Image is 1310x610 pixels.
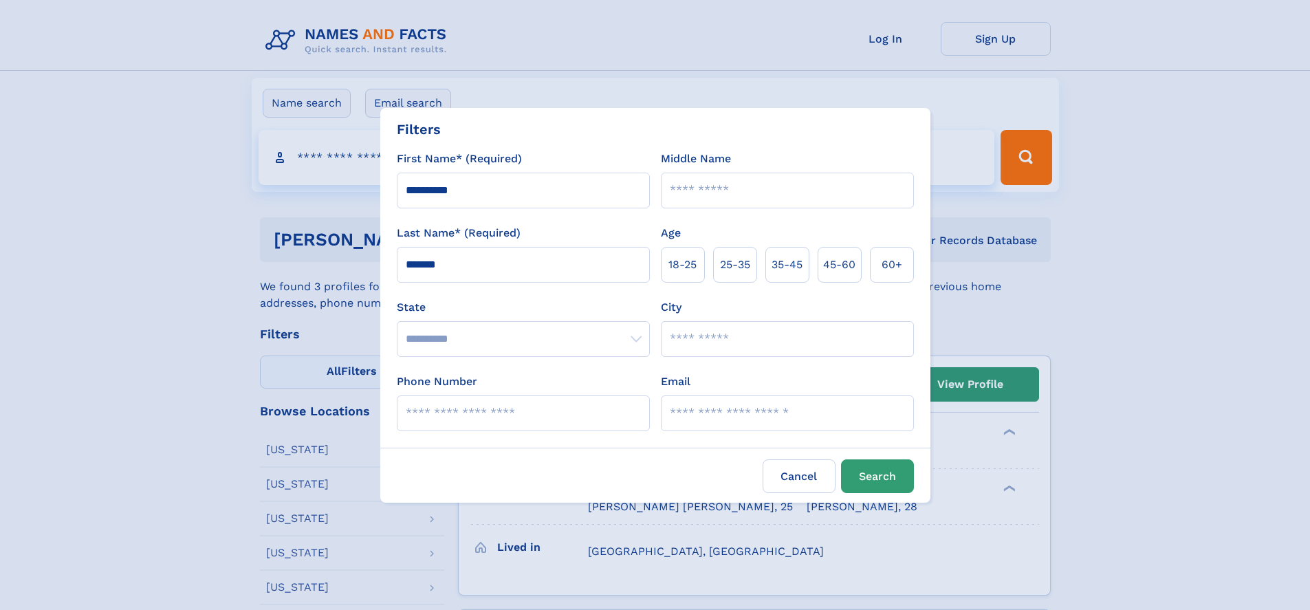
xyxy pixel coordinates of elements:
[823,257,855,273] span: 45‑60
[841,459,914,493] button: Search
[720,257,750,273] span: 25‑35
[661,151,731,167] label: Middle Name
[882,257,902,273] span: 60+
[397,119,441,140] div: Filters
[397,225,521,241] label: Last Name* (Required)
[763,459,836,493] label: Cancel
[397,373,477,390] label: Phone Number
[397,299,650,316] label: State
[397,151,522,167] label: First Name* (Required)
[668,257,697,273] span: 18‑25
[661,299,681,316] label: City
[661,225,681,241] label: Age
[772,257,803,273] span: 35‑45
[661,373,690,390] label: Email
